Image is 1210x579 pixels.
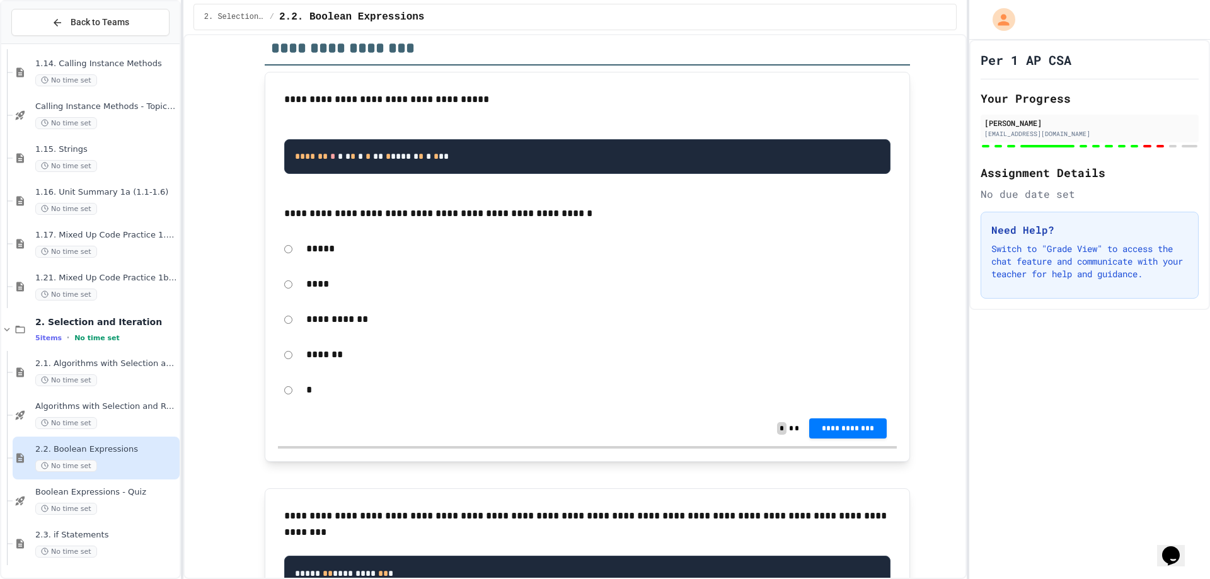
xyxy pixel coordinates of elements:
[67,333,69,343] span: •
[35,203,97,215] span: No time set
[35,144,177,155] span: 1.15. Strings
[35,74,97,86] span: No time set
[35,417,97,429] span: No time set
[204,12,265,22] span: 2. Selection and Iteration
[35,503,97,515] span: No time set
[981,89,1199,107] h2: Your Progress
[35,316,177,328] span: 2. Selection and Iteration
[35,230,177,241] span: 1.17. Mixed Up Code Practice 1.1-1.6
[991,222,1188,238] h3: Need Help?
[984,129,1195,139] div: [EMAIL_ADDRESS][DOMAIN_NAME]
[35,444,177,455] span: 2.2. Boolean Expressions
[981,164,1199,181] h2: Assignment Details
[35,546,97,558] span: No time set
[984,117,1195,129] div: [PERSON_NAME]
[35,530,177,541] span: 2.3. if Statements
[35,401,177,412] span: Algorithms with Selection and Repetition - Topic 2.1
[991,243,1188,280] p: Switch to "Grade View" to access the chat feature and communicate with your teacher for help and ...
[35,59,177,69] span: 1.14. Calling Instance Methods
[35,246,97,258] span: No time set
[74,334,120,342] span: No time set
[35,273,177,284] span: 1.21. Mixed Up Code Practice 1b (1.7-1.15)
[35,460,97,472] span: No time set
[11,9,170,36] button: Back to Teams
[981,51,1071,69] h1: Per 1 AP CSA
[279,9,424,25] span: 2.2. Boolean Expressions
[35,289,97,301] span: No time set
[1157,529,1197,566] iframe: chat widget
[981,186,1199,202] div: No due date set
[71,16,129,29] span: Back to Teams
[35,334,62,342] span: 5 items
[35,117,97,129] span: No time set
[35,358,177,369] span: 2.1. Algorithms with Selection and Repetition
[35,487,177,498] span: Boolean Expressions - Quiz
[979,5,1018,34] div: My Account
[35,374,97,386] span: No time set
[270,12,274,22] span: /
[35,101,177,112] span: Calling Instance Methods - Topic 1.14
[35,187,177,198] span: 1.16. Unit Summary 1a (1.1-1.6)
[35,160,97,172] span: No time set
